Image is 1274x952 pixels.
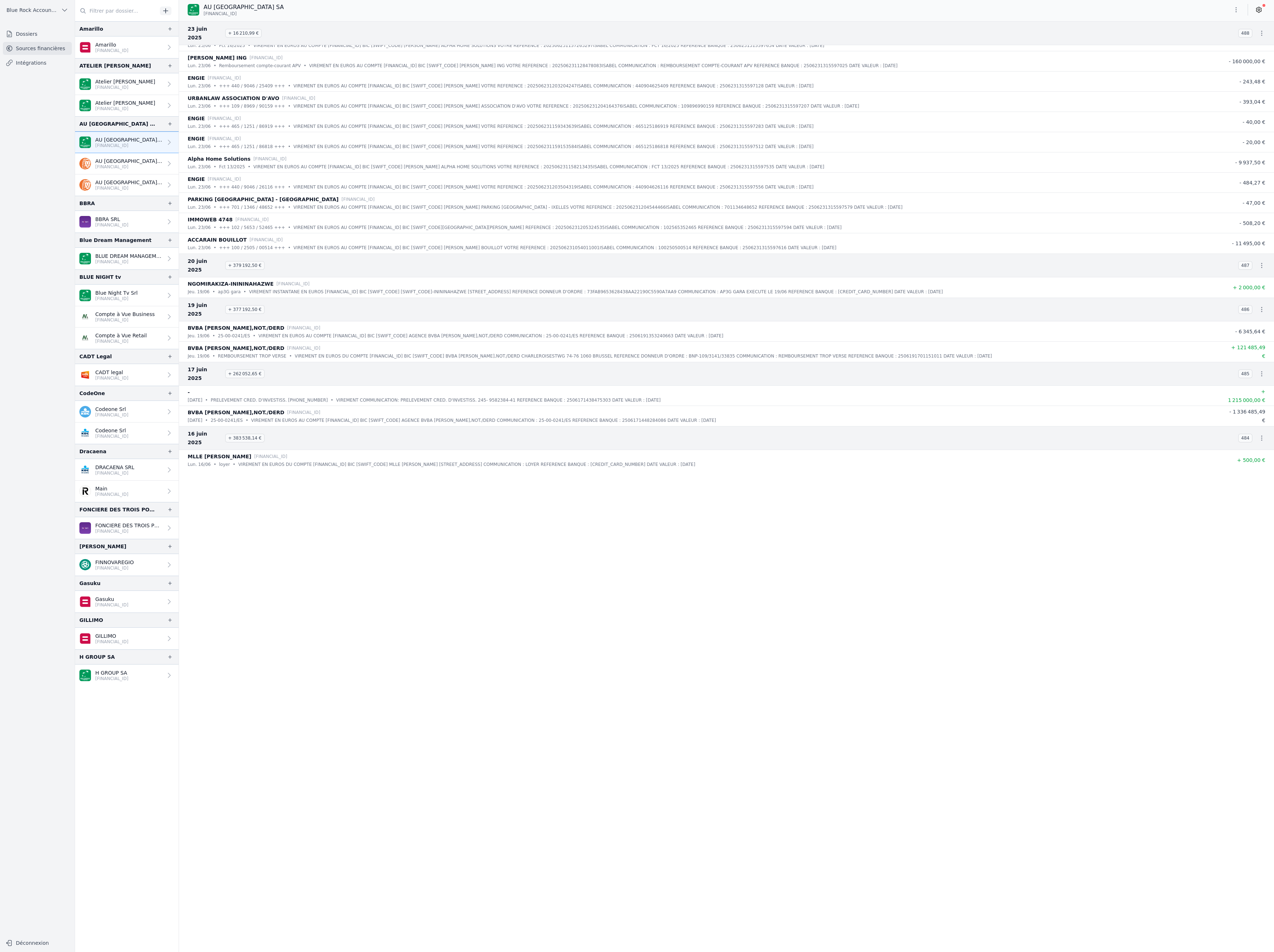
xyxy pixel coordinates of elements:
[1238,305,1252,314] span: 486
[295,352,992,360] p: VIREMENT EN EUROS DU COMPTE [FINANCIAL_ID] BIC [SWIFT_CODE] BVBA [PERSON_NAME],NOT./DERD CHARLERO...
[95,559,134,566] p: FINNOVAREGIO
[214,183,216,191] div: •
[75,364,179,386] a: CADT legal [FINANCIAL_ID]
[1228,389,1265,403] span: + 1 215 000,00 €
[188,365,222,382] span: 17 juin 2025
[219,163,245,170] p: Fct 13/2025
[188,452,251,461] p: MLLE [PERSON_NAME]
[95,185,163,191] p: [FINANCIAL_ID]
[250,236,283,243] p: [FINANCIAL_ID]
[75,517,179,539] a: FONCIERE DES TROIS PONTS [FINANCIAL_ID]
[188,4,199,16] img: BNP_BE_BUSINESS_GEBABEBB.png
[75,174,179,196] a: AU [GEOGRAPHIC_DATA] SA [FINANCIAL_ID]
[208,176,241,183] p: [FINANCIAL_ID]
[288,244,291,251] div: •
[276,280,310,287] p: [FINANCIAL_ID]
[95,179,163,186] p: AU [GEOGRAPHIC_DATA] SA
[246,417,248,424] div: •
[288,183,291,191] div: •
[309,62,898,69] p: VIREMENT EN EUROS AU COMPTE [FINANCIAL_ID] BIC [SWIFT_CODE] [PERSON_NAME] ING VOTRE REFERENCE : 2...
[95,522,163,529] p: FONCIERE DES TROIS PONTS
[214,82,216,90] div: •
[79,616,103,624] div: GILLIMO
[79,447,106,456] div: Dracaena
[289,352,292,360] div: •
[211,417,243,424] p: 25-00-0241/ES
[95,164,163,170] p: [FINANCIAL_ID]
[219,244,285,251] p: +++ 100 / 2505 / 00514 +++
[188,235,247,244] p: ACCARAIN BOUILLOT
[95,216,128,223] p: BBRA SRL
[95,596,128,603] p: Gasuku
[79,42,91,53] img: belfius.png
[79,670,91,681] img: BNP_BE_BUSINESS_GEBABEBB.png
[288,82,291,90] div: •
[287,324,320,332] p: [FINANCIAL_ID]
[188,183,211,191] p: lun. 23/06
[214,163,216,170] div: •
[219,183,285,191] p: +++ 440 / 9046 / 26116 +++
[188,288,210,295] p: jeu. 19/06
[218,288,241,295] p: ap3G gara
[208,74,241,82] p: [FINANCIAL_ID]
[79,596,91,607] img: belfius.png
[1243,119,1265,125] span: - 40,00 €
[75,554,179,576] a: FINNOVAREGIO [FINANCIAL_ID]
[293,143,813,150] p: VIREMENT EN EUROS AU COMPTE [FINANCIAL_ID] BIC [SWIFT_CODE] [PERSON_NAME] VOTRE REFERENCE : 20250...
[214,103,216,110] div: •
[95,106,155,112] p: [FINANCIAL_ID]
[188,388,190,397] p: -
[95,99,155,107] p: Atelier [PERSON_NAME]
[225,434,265,442] span: + 383 538,14 €
[214,143,216,150] div: •
[214,461,216,468] div: •
[204,11,237,17] span: [FINANCIAL_ID]
[214,123,216,130] div: •
[79,522,91,534] img: BEOBANK_CTBKBEBX.png
[282,95,315,102] p: [FINANCIAL_ID]
[79,158,91,169] img: ing.png
[79,406,91,417] img: kbc.png
[1238,434,1252,442] span: 484
[95,632,128,640] p: GILLIMO
[205,397,208,404] div: •
[1238,29,1252,38] span: 488
[293,244,837,251] p: VIREMENT EN EUROS AU COMPTE [FINANCIAL_ID] BIC [SWIFT_CODE] [PERSON_NAME] BOUILLOT VOTRE REFERENC...
[218,332,250,339] p: 25-00-0241/ES
[79,25,103,33] div: Amarillo
[75,36,179,58] a: Amarillo [FINANCIAL_ID]
[95,136,163,143] p: AU [GEOGRAPHIC_DATA] SA
[213,288,215,295] div: •
[1232,241,1265,246] span: - 11 495,00 €
[95,485,128,492] p: Main
[79,389,105,398] div: CodeOne
[188,94,279,103] p: URBANLAW ASSOCIATION D'AVO
[95,427,128,434] p: Codeone Srl
[95,332,147,339] p: Compte à Vue Retail
[225,369,265,378] span: + 262 052,65 €
[75,131,179,153] a: AU [GEOGRAPHIC_DATA] SA [FINANCIAL_ID]
[205,417,208,424] div: •
[1239,99,1265,105] span: - 393,04 €
[188,62,211,69] p: lun. 23/06
[95,565,134,571] p: [FINANCIAL_ID]
[1243,139,1265,145] span: - 20,00 €
[1237,457,1265,463] span: + 500,00 €
[293,224,842,231] p: VIREMENT EN EUROS AU COMPTE [FINANCIAL_ID] BIC [SWIFT_CODE][GEOGRAPHIC_DATA][PERSON_NAME] REFEREN...
[188,280,274,288] p: NGOMIRAKIZA-INININAHAZWE
[238,461,695,468] p: VIREMENT EN EUROS DU COMPTE [FINANCIAL_ID] BIC [SWIFT_CODE] MLLE [PERSON_NAME] [STREET_ADDRESS] C...
[75,423,179,444] a: Codeone Srl [FINANCIAL_ID]
[1235,329,1265,334] span: - 6 345,64 €
[79,273,121,281] div: BLUE NIGHT tv
[188,397,202,404] p: [DATE]
[331,397,333,404] div: •
[79,311,91,323] img: NAGELMACKERS_BNAGBEBBXXX.png
[188,42,211,49] p: lun. 23/06
[95,433,128,439] p: [FINANCIAL_ID]
[79,290,91,301] img: BNP_BE_BUSINESS_GEBABEBB.png
[288,123,291,130] div: •
[3,27,72,40] a: Dossiers
[258,332,723,339] p: VIREMENT EN EUROS AU COMPTE [FINANCIAL_ID] BIC [SWIFT_CODE] AGENCE BVBA [PERSON_NAME],NOT./DERD C...
[79,120,156,128] div: AU [GEOGRAPHIC_DATA] SA
[188,123,211,130] p: lun. 23/06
